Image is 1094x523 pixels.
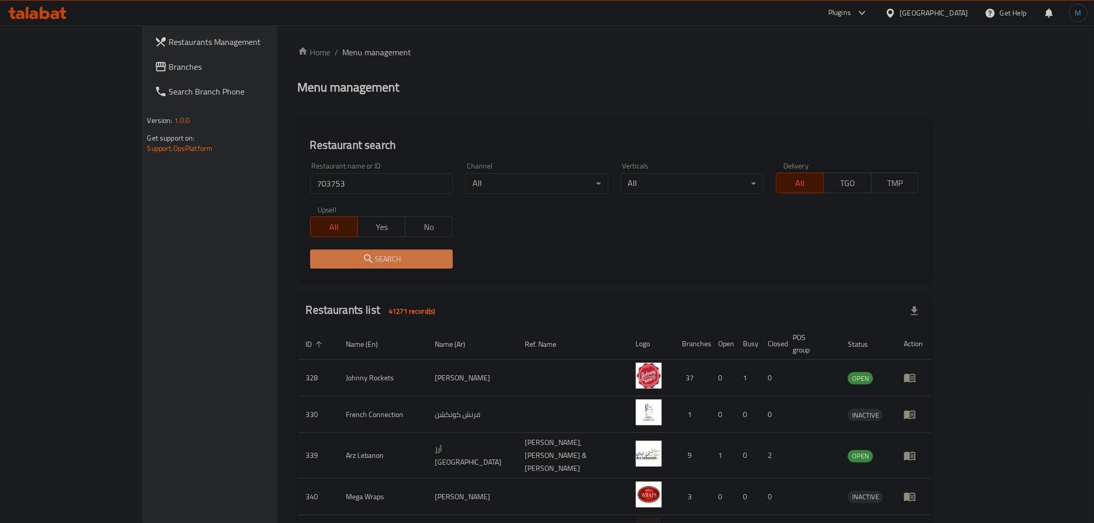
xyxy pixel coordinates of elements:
span: Search Branch Phone [169,85,316,98]
td: 0 [735,479,760,515]
span: 41271 record(s) [383,306,441,316]
button: No [405,217,453,237]
button: Search [310,250,453,269]
span: OPEN [848,373,873,384]
button: All [776,173,824,193]
td: 0 [760,360,785,396]
div: [GEOGRAPHIC_DATA] [900,7,968,19]
span: INACTIVE [848,409,883,421]
td: [PERSON_NAME] [427,479,516,515]
th: Open [710,328,735,360]
span: No [409,220,449,235]
h2: Restaurants list [306,302,442,319]
li: / [335,46,339,58]
th: Branches [674,328,710,360]
label: Delivery [783,162,809,170]
a: Support.OpsPlatform [147,142,213,155]
td: أرز [GEOGRAPHIC_DATA] [427,433,516,479]
h2: Menu management [298,79,400,96]
td: French Connection [338,396,427,433]
td: [PERSON_NAME] [427,360,516,396]
span: M [1075,7,1082,19]
img: Mega Wraps [636,482,662,507]
h2: Restaurant search [310,137,919,153]
div: Menu [904,372,923,384]
img: Arz Lebanon [636,441,662,467]
label: Upsell [317,206,337,213]
span: 1.0.0 [174,114,190,127]
span: Menu management [343,46,412,58]
div: Plugins [828,7,851,19]
span: Name (En) [346,338,392,350]
td: 9 [674,433,710,479]
div: INACTIVE [848,491,883,503]
div: All [465,173,608,194]
button: TGO [824,173,872,193]
td: 37 [674,360,710,396]
td: 0 [760,396,785,433]
div: OPEN [848,372,873,384]
button: Yes [357,217,405,237]
span: OPEN [848,450,873,462]
td: 0 [735,396,760,433]
div: Menu [904,490,923,503]
span: POS group [793,331,828,356]
td: 1 [674,396,710,433]
span: Branches [169,60,316,73]
span: Get support on: [147,131,195,145]
div: Total records count [383,303,441,319]
td: 2 [760,433,785,479]
nav: breadcrumb [298,46,932,58]
div: Menu [904,408,923,421]
td: فرنش كونكشن [427,396,516,433]
th: Busy [735,328,760,360]
th: Action [895,328,931,360]
div: OPEN [848,450,873,463]
td: Arz Lebanon [338,433,427,479]
td: [PERSON_NAME],[PERSON_NAME] & [PERSON_NAME] [516,433,628,479]
span: Status [848,338,882,350]
td: 0 [710,396,735,433]
td: 1 [735,360,760,396]
img: Johnny Rockets [636,363,662,389]
td: 0 [760,479,785,515]
th: Closed [760,328,785,360]
div: Export file [902,299,927,324]
img: French Connection [636,399,662,425]
span: TMP [876,176,915,191]
td: Mega Wraps [338,479,427,515]
button: TMP [871,173,919,193]
th: Logo [628,328,674,360]
span: Yes [362,220,401,235]
a: Search Branch Phone [146,79,325,104]
td: Johnny Rockets [338,360,427,396]
span: TGO [828,176,868,191]
td: 0 [710,479,735,515]
span: Ref. Name [525,338,570,350]
input: Search for restaurant name or ID.. [310,173,453,194]
a: Restaurants Management [146,29,325,54]
span: ID [306,338,326,350]
td: 0 [735,433,760,479]
a: Branches [146,54,325,79]
span: Restaurants Management [169,36,316,48]
span: Search [318,253,445,266]
td: 0 [710,360,735,396]
span: Version: [147,114,173,127]
span: INACTIVE [848,491,883,503]
button: All [310,217,358,237]
span: All [315,220,354,235]
td: 3 [674,479,710,515]
span: Name (Ar) [435,338,479,350]
span: All [781,176,820,191]
td: 1 [710,433,735,479]
div: Menu [904,450,923,462]
div: All [621,173,764,194]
